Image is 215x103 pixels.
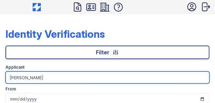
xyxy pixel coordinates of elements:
label: Applicant [5,65,24,70]
img: CE_Icon_Blue-c292c112584629df590d857e76928e9f676e5b41ef8f769ba2f05ee15b207248.png [33,3,41,11]
input: Search by name or phone number [5,71,210,84]
div: Filter [5,46,210,59]
label: From [5,86,16,92]
div: Identity Verifications [5,28,105,40]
